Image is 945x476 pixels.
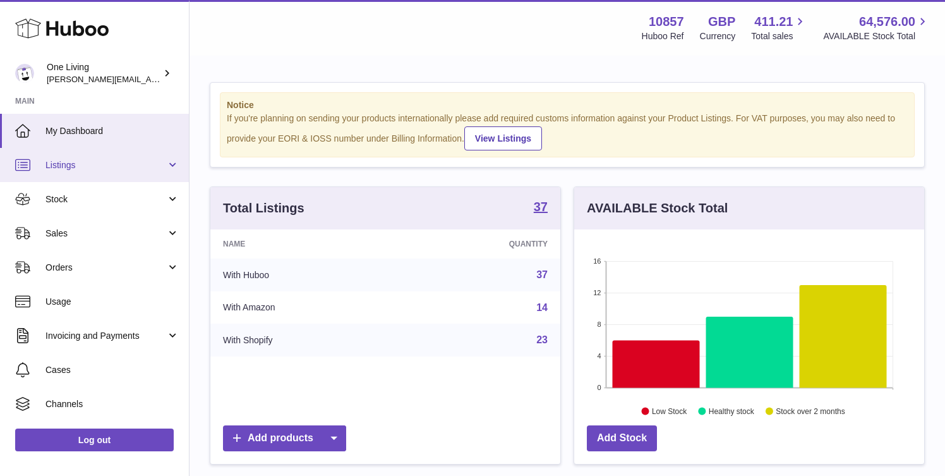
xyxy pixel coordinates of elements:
strong: 37 [534,200,548,213]
span: Stock [45,193,166,205]
a: 37 [536,269,548,280]
strong: GBP [708,13,735,30]
span: 411.21 [754,13,793,30]
span: [PERSON_NAME][EMAIL_ADDRESS][DOMAIN_NAME] [47,74,253,84]
th: Name [210,229,402,259]
text: Low Stock [652,406,687,415]
a: Add Stock [587,425,657,451]
a: 64,576.00 AVAILABLE Stock Total [823,13,930,42]
a: 411.21 Total sales [751,13,807,42]
a: 14 [536,302,548,313]
h3: Total Listings [223,200,304,217]
a: Add products [223,425,346,451]
span: AVAILABLE Stock Total [823,30,930,42]
div: One Living [47,61,160,85]
a: Log out [15,429,174,451]
text: Stock over 2 months [776,406,845,415]
img: Jessica@oneliving.com [15,64,34,83]
strong: 10857 [649,13,684,30]
span: Invoicing and Payments [45,330,166,342]
span: Sales [45,228,166,240]
div: Currency [700,30,736,42]
a: 23 [536,334,548,345]
text: 12 [593,289,601,296]
h3: AVAILABLE Stock Total [587,200,728,217]
div: Huboo Ref [642,30,684,42]
span: 64,576.00 [859,13,915,30]
a: 37 [534,200,548,216]
text: Healthy stock [709,406,755,415]
span: Total sales [751,30,807,42]
td: With Amazon [210,291,402,324]
span: Listings [45,159,166,171]
span: Usage [45,296,179,308]
span: Cases [45,364,179,376]
th: Quantity [402,229,560,259]
td: With Huboo [210,259,402,291]
td: With Shopify [210,324,402,357]
strong: Notice [227,99,908,111]
span: Channels [45,398,179,410]
a: View Listings [464,126,542,150]
span: Orders [45,262,166,274]
text: 4 [597,352,601,360]
text: 16 [593,257,601,265]
span: My Dashboard [45,125,179,137]
text: 8 [597,320,601,328]
div: If you're planning on sending your products internationally please add required customs informati... [227,113,908,150]
text: 0 [597,384,601,391]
